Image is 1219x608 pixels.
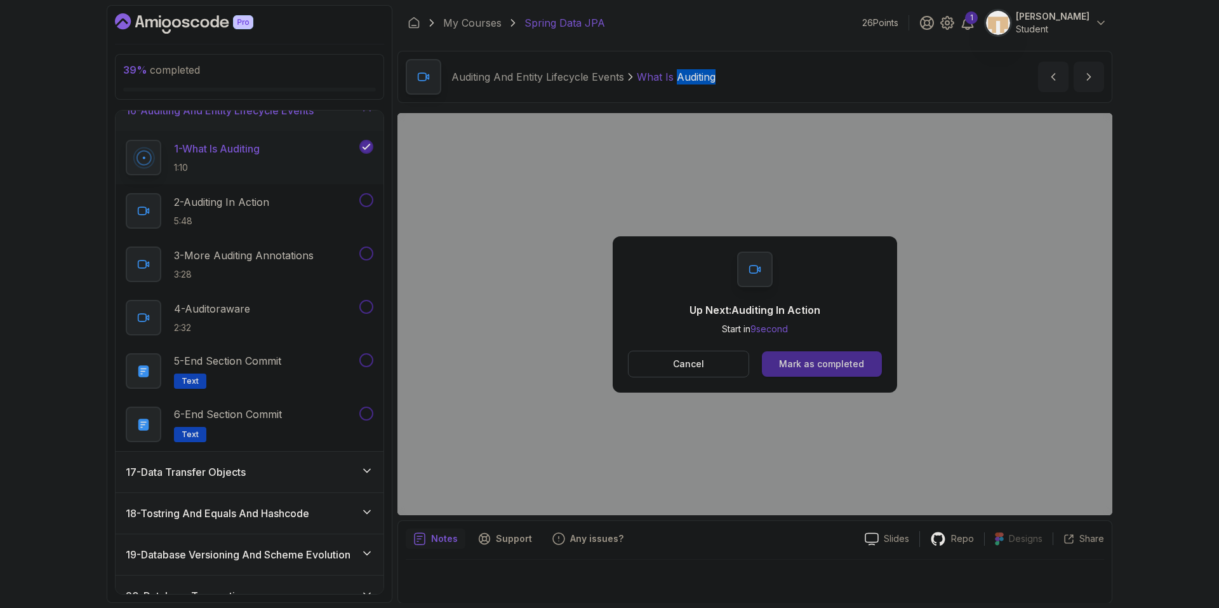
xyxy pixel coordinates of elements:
button: Support button [470,529,540,549]
button: notes button [406,529,465,549]
p: 6 - End Section Commit [174,407,282,422]
button: 19-Database Versioning And Scheme Evolution [116,534,383,575]
h3: 18 - Tostring And Equals And Hashcode [126,506,309,521]
button: previous content [1038,62,1069,92]
button: 3-More Auditing Annotations3:28 [126,247,373,282]
p: Spring Data JPA [524,15,605,30]
p: 2:32 [174,321,250,334]
p: Cancel [673,358,704,370]
p: Start in [689,323,820,335]
button: Share [1053,532,1104,545]
p: Notes [431,532,458,545]
button: Mark as completed [762,351,882,377]
button: next content [1074,62,1104,92]
p: Designs [1009,532,1042,545]
p: 1 - What Is Auditing [174,141,260,156]
p: 1:10 [174,161,260,174]
span: 39 % [123,64,147,76]
span: 9 second [750,323,788,334]
p: Auditing And Entity Lifecycle Events [451,69,624,84]
p: 3:28 [174,268,314,281]
p: 5 - End Section Commit [174,353,281,368]
button: 2-Auditing In Action5:48 [126,193,373,229]
button: 6-End Section CommitText [126,407,373,442]
button: 17-Data Transfer Objects [116,452,383,492]
iframe: 1 - What is Auditing [397,113,1112,515]
h3: 20 - Database Transactions [126,588,252,604]
span: Text [182,429,199,440]
span: completed [123,64,200,76]
a: Slides [855,532,919,546]
a: Dashboard [115,13,283,34]
p: Support [496,532,532,545]
p: What Is Auditing [637,69,716,84]
div: 1 [965,11,978,24]
a: 1 [960,15,975,30]
p: Repo [951,532,974,545]
h3: 16 - Auditing And Entity Lifecycle Events [126,103,314,118]
button: Feedback button [545,529,631,549]
p: 2 - Auditing In Action [174,194,269,210]
p: 26 Points [862,17,898,29]
a: My Courses [443,15,502,30]
button: 1-What Is Auditing1:10 [126,140,373,175]
p: Up Next: Auditing In Action [689,302,820,318]
button: 4-Auditoraware2:32 [126,300,373,335]
p: 3 - More Auditing Annotations [174,248,314,263]
p: [PERSON_NAME] [1016,10,1089,23]
button: 5-End Section CommitText [126,353,373,389]
img: user profile image [986,11,1010,35]
p: Share [1079,532,1104,545]
button: user profile image[PERSON_NAME]Student [985,10,1107,36]
div: Mark as completed [779,358,864,370]
button: 18-Tostring And Equals And Hashcode [116,493,383,534]
p: Student [1016,23,1089,36]
a: Dashboard [408,17,420,29]
h3: 17 - Data Transfer Objects [126,464,246,480]
button: 16-Auditing And Entity Lifecycle Events [116,90,383,131]
p: 5:48 [174,215,269,227]
p: Slides [884,532,909,545]
button: Cancel [628,351,749,377]
p: Any issues? [570,532,623,545]
span: Text [182,376,199,386]
h3: 19 - Database Versioning And Scheme Evolution [126,547,350,562]
p: 4 - Auditoraware [174,301,250,316]
a: Repo [920,531,984,547]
